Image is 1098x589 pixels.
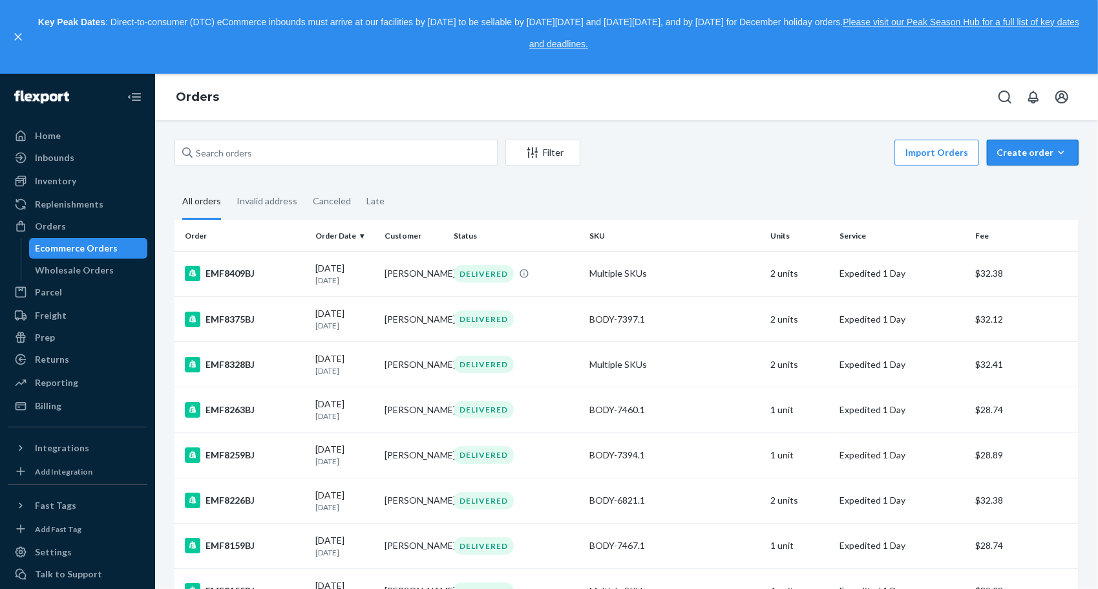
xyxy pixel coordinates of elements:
button: Fast Tags [8,495,147,516]
div: EMF8159BJ [185,538,305,553]
td: 2 units [765,342,834,387]
div: BODY-7394.1 [589,449,760,462]
span: Chat [28,9,55,21]
div: BODY-7397.1 [589,313,760,326]
a: Reporting [8,372,147,393]
p: [DATE] [315,456,374,467]
div: All orders [182,184,221,220]
td: [PERSON_NAME] [379,251,449,296]
div: Fast Tags [35,499,76,512]
div: DELIVERED [454,265,514,283]
div: DELIVERED [454,492,514,509]
th: Units [765,220,834,251]
div: EMF8226BJ [185,493,305,508]
p: Expedited 1 Day [839,539,965,552]
div: EMF8263BJ [185,402,305,418]
button: close, [12,30,25,43]
div: EMF8409BJ [185,266,305,281]
div: Customer [385,230,443,241]
p: Expedited 1 Day [839,267,965,280]
ol: breadcrumbs [165,79,229,116]
a: Settings [8,542,147,562]
td: $28.74 [970,523,1079,568]
div: [DATE] [315,352,374,376]
button: Open account menu [1049,84,1075,110]
td: 1 unit [765,523,834,568]
div: [DATE] [315,534,374,558]
a: Orders [176,90,219,104]
div: Add Integration [35,466,92,477]
th: Status [449,220,584,251]
p: Expedited 1 Day [839,494,965,507]
th: Order [174,220,310,251]
div: DELIVERED [454,446,514,464]
button: Open Search Box [992,84,1018,110]
div: [DATE] [315,398,374,422]
div: Reporting [35,376,78,389]
td: 2 units [765,478,834,523]
input: Search orders [174,140,498,166]
a: Inbounds [8,147,147,168]
a: Prep [8,327,147,348]
div: DELIVERED [454,537,514,555]
div: Add Fast Tag [35,524,81,535]
div: Filter [506,146,580,159]
div: BODY-6821.1 [589,494,760,507]
button: Close Navigation [121,84,147,110]
a: Orders [8,216,147,237]
button: Create order [987,140,1079,166]
div: Wholesale Orders [36,264,114,277]
div: Late [366,184,385,218]
div: Freight [35,309,67,322]
p: Expedited 1 Day [839,449,965,462]
a: Parcel [8,282,147,303]
th: SKU [584,220,765,251]
a: Wholesale Orders [29,260,148,281]
p: [DATE] [315,275,374,286]
td: $32.38 [970,478,1079,523]
img: Flexport logo [14,91,69,103]
div: Inbounds [35,151,74,164]
div: EMF8375BJ [185,312,305,327]
p: Expedited 1 Day [839,313,965,326]
a: Home [8,125,147,146]
p: Expedited 1 Day [839,358,965,371]
button: Filter [505,140,580,166]
p: [DATE] [315,547,374,558]
div: Billing [35,400,61,412]
div: DELIVERED [454,310,514,328]
button: Integrations [8,438,147,458]
div: [DATE] [315,443,374,467]
td: $28.74 [970,387,1079,433]
a: Freight [8,305,147,326]
p: [DATE] [315,320,374,331]
td: $32.12 [970,297,1079,342]
p: [DATE] [315,502,374,513]
div: BODY-7467.1 [589,539,760,552]
td: [PERSON_NAME] [379,342,449,387]
div: BODY-7460.1 [589,403,760,416]
a: Ecommerce Orders [29,238,148,259]
p: : Direct-to-consumer (DTC) eCommerce inbounds must arrive at our facilities by [DATE] to be sella... [31,12,1086,55]
div: Canceled [313,184,351,218]
div: [DATE] [315,489,374,513]
div: Home [35,129,61,142]
a: Please visit our Peak Season Hub for a full list of key dates and deadlines. [529,17,1079,49]
td: 1 unit [765,387,834,433]
div: Parcel [35,286,62,299]
button: Import Orders [894,140,979,166]
div: Inventory [35,175,76,187]
div: Create order [997,146,1069,159]
td: Multiple SKUs [584,342,765,387]
td: Multiple SKUs [584,251,765,296]
td: [PERSON_NAME] [379,387,449,433]
td: [PERSON_NAME] [379,297,449,342]
td: 2 units [765,251,834,296]
th: Order Date [310,220,379,251]
p: [DATE] [315,411,374,422]
div: Settings [35,546,72,559]
a: Inventory [8,171,147,191]
td: $32.41 [970,342,1079,387]
div: DELIVERED [454,356,514,373]
td: 2 units [765,297,834,342]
